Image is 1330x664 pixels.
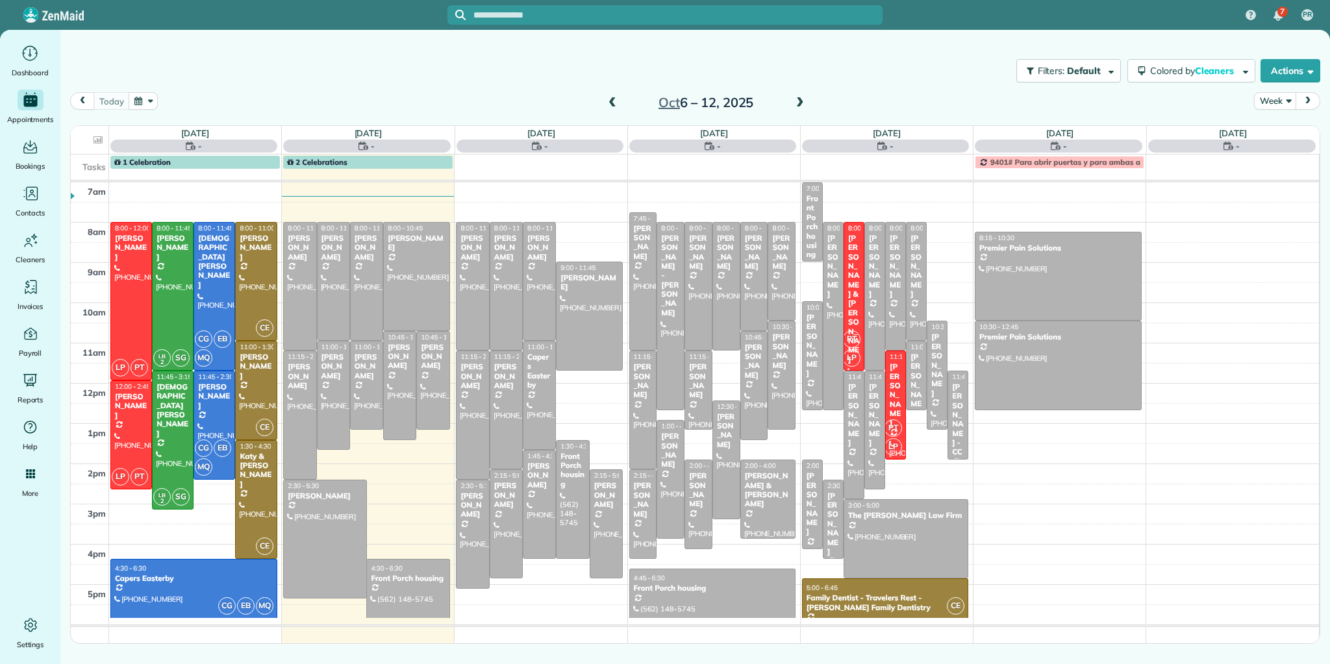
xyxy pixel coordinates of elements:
button: Filters: Default [1016,59,1121,82]
span: 2:00 - 4:15 [689,461,720,470]
span: 7 [1280,6,1285,17]
span: - [1063,140,1067,153]
svg: Focus search [455,10,466,20]
span: 10:45 - 1:15 [421,333,456,341]
span: 8:00 - 12:45 [661,224,696,232]
a: Filters: Default [1010,59,1121,82]
span: 11:00 - 1:45 [321,343,357,351]
span: PT [843,330,860,348]
div: [DEMOGRAPHIC_DATA][PERSON_NAME] [197,234,231,289]
a: Reports [5,370,55,406]
span: 11:45 - 3:15 [157,373,192,381]
span: CE [256,537,273,555]
span: 8:00 - 10:45 [745,224,780,232]
span: 8:00 - 11:15 [689,224,724,232]
span: 8:00 - 11:15 [494,224,529,232]
div: [PERSON_NAME] [744,234,764,271]
div: [PERSON_NAME] [594,481,619,509]
span: - [544,140,548,153]
span: 2:15 - 4:30 [634,471,665,480]
span: 8:00 - 11:00 [355,224,390,232]
span: PT [131,359,148,376]
span: CE [947,597,964,615]
div: Premier Pain Solutions [979,332,1138,341]
span: 11:45 - 2:45 [869,373,904,381]
div: [PERSON_NAME] [772,234,792,271]
div: [PERSON_NAME] [420,343,445,371]
span: 8:00 - 11:00 [321,224,357,232]
span: 8:00 - 11:15 [460,224,496,232]
div: [PERSON_NAME] [156,234,190,262]
span: - [198,140,202,153]
div: [PERSON_NAME] [633,224,653,262]
div: Front Porch housing [633,584,792,593]
span: 12:30 - 3:30 [717,402,752,411]
span: 10am [82,307,106,317]
a: [DATE] [1046,128,1074,138]
span: 11:15 - 2:00 [890,352,925,361]
div: [PERSON_NAME] [239,352,273,380]
span: PT [885,419,902,437]
span: 1pm [88,428,106,438]
span: 2 Celebrations [287,157,347,167]
span: - [717,140,721,153]
span: 7:00 - 9:00 [807,184,838,193]
a: Payroll [5,323,55,360]
a: [DATE] [527,128,555,138]
div: [PERSON_NAME] [114,234,148,262]
span: Colored by [1150,65,1238,77]
div: [PERSON_NAME] & [PERSON_NAME] [847,234,860,364]
div: [PERSON_NAME] [527,234,552,262]
span: 11:45 - 3:00 [848,373,883,381]
div: The [PERSON_NAME] Law Firm [847,511,964,520]
div: [PERSON_NAME] [287,362,312,390]
span: 11:45 - 2:30 [198,373,233,381]
span: 10:30 - 1:15 [931,323,966,331]
span: CG [195,330,212,348]
span: 4:30 - 6:30 [115,564,146,572]
div: [PERSON_NAME] [321,352,346,380]
span: 8:00 - 11:45 [198,224,233,232]
span: CG [195,439,212,457]
div: [PERSON_NAME] [806,313,819,378]
div: [PERSON_NAME] [460,234,485,262]
span: LB [158,352,166,360]
span: 11:45 - 2:00 [952,373,987,381]
div: [PERSON_NAME] [716,234,736,271]
div: [PERSON_NAME] [114,392,148,420]
div: [PERSON_NAME] [910,352,923,418]
div: [PERSON_NAME] [633,481,653,519]
div: [PERSON_NAME] [460,362,485,390]
span: 8am [88,227,106,237]
span: 5pm [88,589,106,599]
div: [PERSON_NAME] [660,432,681,469]
span: 12:00 - 2:45 [115,382,150,391]
button: prev [70,92,95,110]
span: 11:00 - 1:15 [355,343,390,351]
div: [PERSON_NAME] - [PERSON_NAME] [660,234,681,317]
div: [PERSON_NAME] [868,234,881,299]
span: 7:45 - 11:15 [634,214,669,223]
span: LP [112,359,129,376]
div: [PERSON_NAME] [460,491,485,519]
div: [PERSON_NAME] [287,491,362,500]
span: - [890,140,894,153]
span: 10:45 - 1:30 [388,333,423,341]
span: Filters: [1038,65,1065,77]
span: MQ [256,597,273,615]
span: 9401# Para abrir puertas y para ambas alarmas oficinas y [990,157,1201,167]
div: [PERSON_NAME] & [PERSON_NAME] [744,471,792,509]
div: [PERSON_NAME] [494,234,519,262]
span: 4pm [88,548,106,559]
a: Contacts [5,183,55,219]
div: [PERSON_NAME] [889,362,902,428]
span: Reports [18,393,44,406]
span: 11:15 - 1:15 [689,352,724,361]
span: 11:00 - 12:45 [910,343,949,351]
span: PT [131,468,148,486]
span: Payroll [19,347,42,360]
span: 8:00 - 11:15 [890,224,925,232]
div: [PERSON_NAME] [688,234,709,271]
span: MQ [195,458,212,476]
div: [PERSON_NAME] [321,234,346,262]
